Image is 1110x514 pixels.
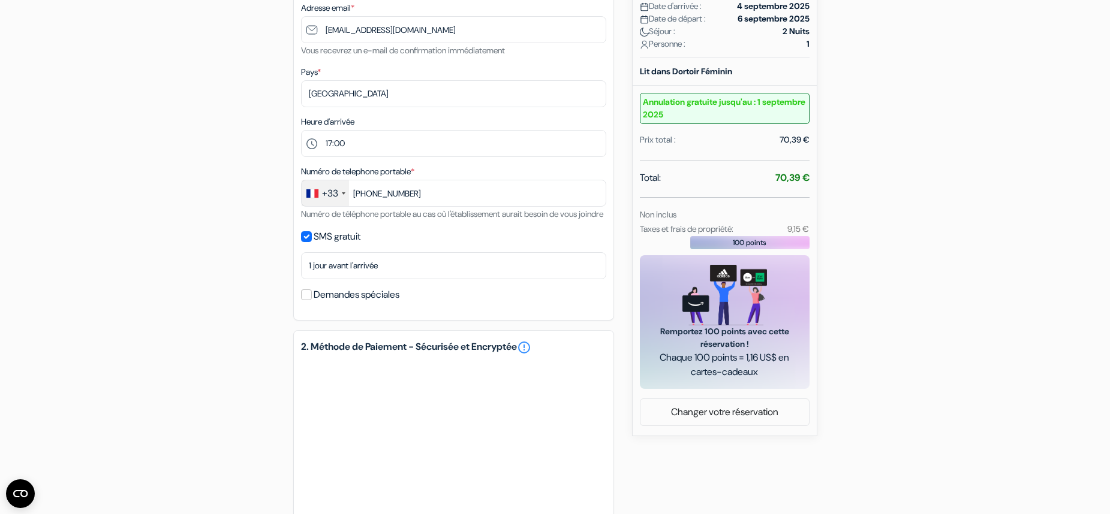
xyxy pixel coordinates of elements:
[302,180,349,206] div: France: +33
[787,223,809,234] small: 9,15 €
[640,134,676,146] div: Prix total :
[640,2,649,11] img: calendar.svg
[783,25,810,38] strong: 2 Nuits
[301,180,606,207] input: 6 12 34 56 78
[301,340,606,355] h5: 2. Méthode de Paiement - Sécurisée et Encryptée
[682,265,767,325] img: gift_card_hero_new.png
[654,350,795,379] span: Chaque 100 points = 1,16 US$ en cartes-cadeaux
[807,38,810,50] strong: 1
[780,134,810,146] div: 70,39 €
[640,15,649,24] img: calendar.svg
[314,228,360,245] label: SMS gratuit
[654,325,795,350] span: Remportez 100 points avec cette réservation !
[640,93,810,124] small: Annulation gratuite jusqu'au : 1 septembre 2025
[640,66,732,77] b: Lit dans Dortoir Féminin
[640,40,649,49] img: user_icon.svg
[640,223,733,234] small: Taxes et frais de propriété:
[733,237,766,248] span: 100 points
[301,116,354,128] label: Heure d'arrivée
[640,401,809,424] a: Changer votre réservation
[517,340,531,355] a: error_outline
[775,171,810,184] strong: 70,39 €
[314,286,399,303] label: Demandes spéciales
[738,13,810,25] strong: 6 septembre 2025
[640,25,675,38] span: Séjour :
[640,28,649,37] img: moon.svg
[640,171,661,185] span: Total:
[322,186,338,201] div: +33
[301,2,354,14] label: Adresse email
[301,165,414,178] label: Numéro de telephone portable
[301,208,603,219] small: Numéro de téléphone portable au cas où l'établissement aurait besoin de vous joindre
[301,66,321,78] label: Pays
[640,38,685,50] span: Personne :
[301,16,606,43] input: Entrer adresse e-mail
[301,45,505,56] small: Vous recevrez un e-mail de confirmation immédiatement
[640,13,706,25] span: Date de départ :
[6,479,35,508] button: Ouvrir le widget CMP
[640,209,676,220] small: Non inclus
